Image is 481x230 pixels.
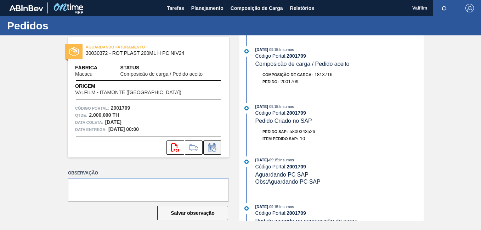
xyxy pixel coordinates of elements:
[287,210,306,216] strong: 2001709
[108,126,139,132] strong: [DATE] 00:00
[268,105,278,109] span: - 09:15
[255,110,424,116] div: Código Portal:
[278,104,294,109] span: : Insumos
[9,5,43,11] img: TNhmsLtSVTkK8tSr43FrP2fwEKptu5GPRR3wAAAABJRU5ErkJggg==
[244,106,249,110] img: atual
[255,158,268,162] span: [DATE]
[75,82,202,90] span: Origem
[69,47,79,56] img: status
[166,140,184,155] div: Abrir arquivo PDF
[255,210,424,216] div: Código Portal:
[75,90,181,95] span: VALFILM - ITAMONTE ([GEOGRAPHIC_DATA])
[255,172,309,178] span: Aguardando PC SAP
[262,130,288,134] span: Pedido SAP:
[300,136,305,141] span: 10
[433,3,455,13] button: Notificações
[86,44,185,51] span: AGUARDANDO FATURAMENTO
[255,61,350,67] span: Composicão de carga / Pedido aceito
[287,164,306,169] strong: 2001709
[244,49,249,53] img: atual
[255,104,268,109] span: [DATE]
[111,105,130,111] strong: 2001709
[89,112,119,118] strong: 2.000,000 TH
[75,126,107,133] span: Data entrega:
[244,160,249,164] img: atual
[68,168,229,178] label: Observação
[315,72,333,77] span: 1813716
[255,47,268,52] span: [DATE]
[120,64,222,71] span: Status
[75,105,109,112] span: Código Portal:
[262,137,298,141] span: Item pedido SAP:
[120,71,203,77] span: Composicão de carga / Pedido aceito
[255,164,424,169] div: Código Portal:
[157,206,228,220] button: Salvar observação
[255,179,321,185] span: Obs: Aguardando PC SAP
[268,48,278,52] span: - 09:15
[290,129,315,134] span: 5800343526
[290,4,314,12] span: Relatórios
[75,71,92,77] span: Macacu
[75,119,103,126] span: Data coleta:
[244,206,249,211] img: atual
[287,110,306,116] strong: 2001709
[75,64,115,71] span: Fábrica
[231,4,283,12] span: Composição de Carga
[191,4,223,12] span: Planejamento
[268,158,278,162] span: - 09:15
[185,140,203,155] div: Ir para Composição de Carga
[255,53,424,59] div: Código Portal:
[465,4,474,12] img: Logout
[7,22,133,30] h1: Pedidos
[255,205,268,209] span: [DATE]
[278,205,294,209] span: : Insumos
[262,80,279,84] span: Pedido :
[75,112,87,119] span: Qtde :
[167,4,184,12] span: Tarefas
[86,51,214,56] span: 30030372 - ROT PLAST 200ML H PC NIV24
[203,140,221,155] div: Informar alteração no pedido
[278,158,294,162] span: : Insumos
[262,73,313,77] span: Composição de Carga :
[255,118,312,124] span: Pedido Criado no SAP
[268,205,278,209] span: - 09:15
[287,53,306,59] strong: 2001709
[278,47,294,52] span: : Insumos
[105,119,121,125] strong: [DATE]
[255,218,358,224] span: Pedido inserido na composição de carga
[281,79,299,84] span: 2001709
